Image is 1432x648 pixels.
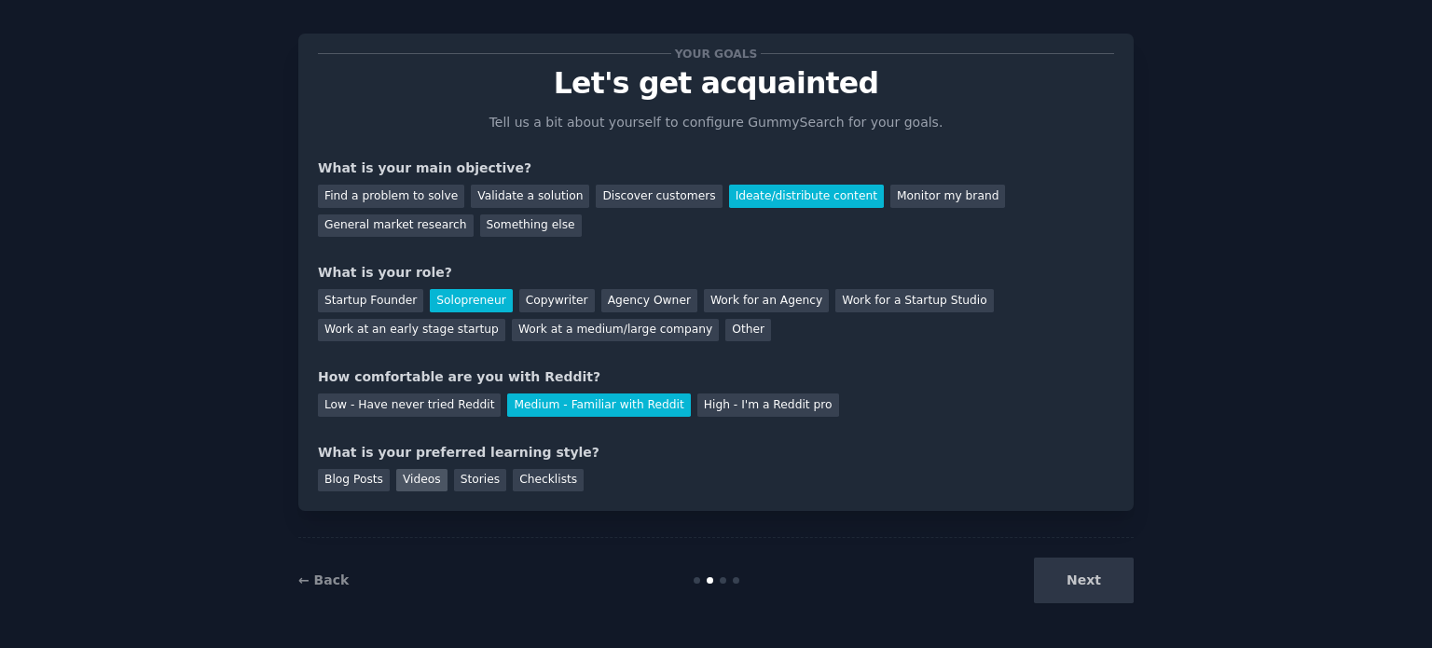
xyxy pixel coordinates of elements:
[318,263,1114,283] div: What is your role?
[318,214,474,238] div: General market research
[430,289,512,312] div: Solopreneur
[318,443,1114,462] div: What is your preferred learning style?
[471,185,589,208] div: Validate a solution
[512,319,719,342] div: Work at a medium/large company
[318,289,423,312] div: Startup Founder
[519,289,595,312] div: Copywriter
[318,319,505,342] div: Work at an early stage startup
[835,289,993,312] div: Work for a Startup Studio
[671,44,761,63] span: Your goals
[596,185,722,208] div: Discover customers
[480,214,582,238] div: Something else
[318,469,390,492] div: Blog Posts
[298,572,349,587] a: ← Back
[318,67,1114,100] p: Let's get acquainted
[396,469,447,492] div: Videos
[454,469,506,492] div: Stories
[697,393,839,417] div: High - I'm a Reddit pro
[481,113,951,132] p: Tell us a bit about yourself to configure GummySearch for your goals.
[704,289,829,312] div: Work for an Agency
[513,469,584,492] div: Checklists
[725,319,771,342] div: Other
[318,393,501,417] div: Low - Have never tried Reddit
[318,159,1114,178] div: What is your main objective?
[890,185,1005,208] div: Monitor my brand
[601,289,697,312] div: Agency Owner
[729,185,884,208] div: Ideate/distribute content
[318,185,464,208] div: Find a problem to solve
[507,393,690,417] div: Medium - Familiar with Reddit
[318,367,1114,387] div: How comfortable are you with Reddit?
